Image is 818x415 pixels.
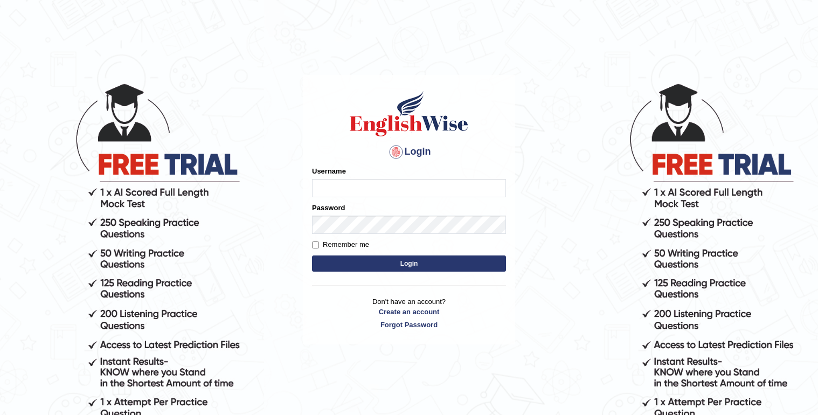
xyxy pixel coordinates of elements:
[312,241,319,248] input: Remember me
[312,203,345,213] label: Password
[348,89,470,138] img: Logo of English Wise sign in for intelligent practice with AI
[312,166,346,176] label: Username
[312,296,506,330] p: Don't have an account?
[312,143,506,161] h4: Login
[312,320,506,330] a: Forgot Password
[312,255,506,272] button: Login
[312,239,369,250] label: Remember me
[312,307,506,317] a: Create an account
